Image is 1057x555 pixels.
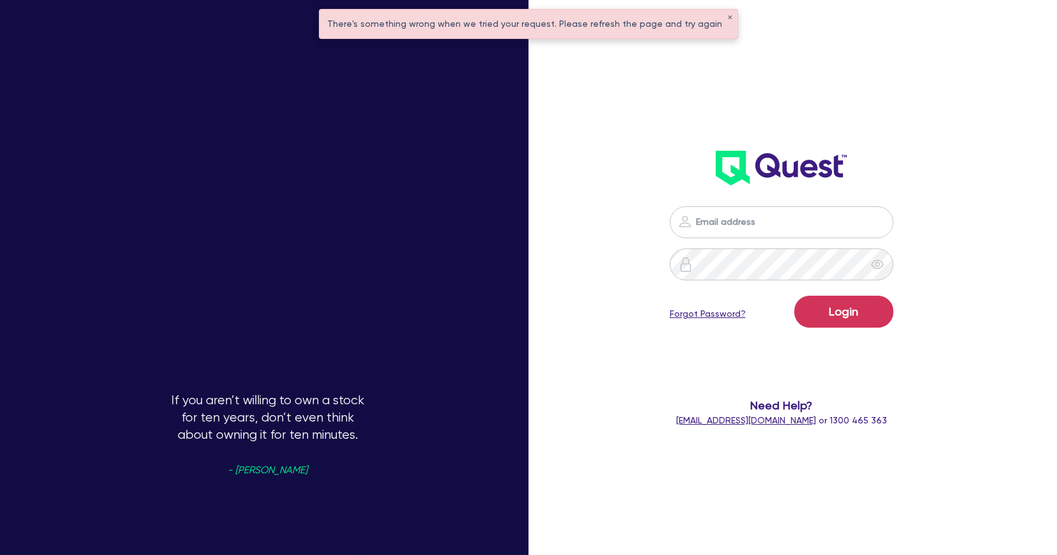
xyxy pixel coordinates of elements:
[727,15,732,21] button: ✕
[670,206,893,238] input: Email address
[676,415,887,425] span: or 1300 465 363
[670,307,746,321] a: Forgot Password?
[228,466,308,475] span: - [PERSON_NAME]
[716,151,847,185] img: wH2k97JdezQIQAAAABJRU5ErkJggg==
[320,10,737,38] div: There's something wrong when we tried your request. Please refresh the page and try again
[678,257,693,272] img: icon-password
[794,296,893,328] button: Login
[676,415,816,425] a: [EMAIL_ADDRESS][DOMAIN_NAME]
[642,397,920,414] span: Need Help?
[677,214,693,229] img: icon-password
[871,258,884,271] span: eye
